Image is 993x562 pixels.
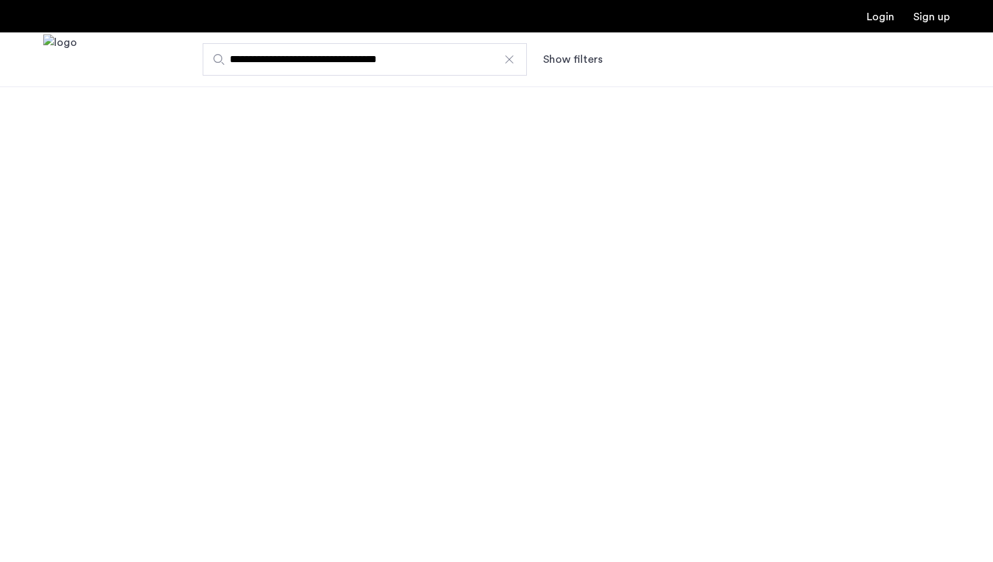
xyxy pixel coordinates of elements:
[543,51,603,68] button: Show or hide filters
[43,34,77,85] img: logo
[913,11,950,22] a: Registration
[867,11,894,22] a: Login
[43,34,77,85] a: Cazamio Logo
[203,43,527,76] input: Apartment Search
